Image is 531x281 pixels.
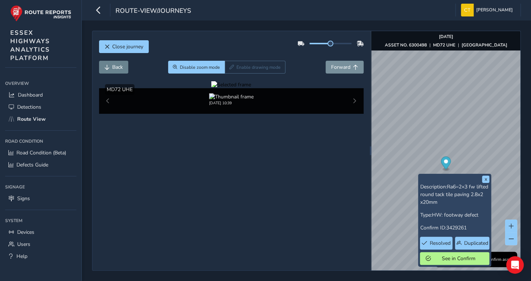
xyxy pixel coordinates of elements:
button: Resolved [420,237,452,250]
a: Defects Guide [5,159,76,171]
div: Road Condition [5,136,76,147]
span: Disable zoom mode [180,64,220,70]
span: HW: footway defect [432,211,478,218]
p: Description: [420,183,489,206]
span: 3429261 [446,224,466,231]
strong: MD72 UHE [433,42,455,48]
p: Type: [420,211,489,219]
span: Close journey [112,43,143,50]
span: Detections [17,104,41,110]
img: Thumbnail frame [209,93,254,100]
button: Forward [326,61,364,74]
span: Devices [17,229,34,236]
div: | | [385,42,507,48]
span: Defects Guide [16,161,48,168]
a: Help [5,250,76,262]
button: Close journey [99,40,149,53]
button: [PERSON_NAME] [461,4,515,16]
a: Dashboard [5,89,76,101]
span: route-view/journeys [115,6,191,16]
a: Devices [5,226,76,238]
span: Confirm assets [486,256,515,262]
span: Dashboard [18,91,43,98]
div: System [5,215,76,226]
div: Open Intercom Messenger [506,256,524,274]
button: x [482,176,489,183]
button: Zoom [168,61,225,74]
span: Back [112,64,123,71]
a: Route View [5,113,76,125]
span: Route View [17,116,46,123]
a: Signs [5,192,76,205]
strong: [DATE] [439,34,453,40]
img: rr logo [10,5,71,22]
span: Forward [331,64,350,71]
span: Resolved [430,240,451,247]
p: Confirm ID: [420,224,489,232]
span: ESSEX HIGHWAYS ANALYTICS PLATFORM [10,29,50,62]
span: Help [16,253,27,260]
div: Overview [5,78,76,89]
span: MD72 UHE [107,86,133,93]
span: Duplicated [464,240,488,247]
img: diamond-layout [461,4,474,16]
button: Back [99,61,128,74]
a: Road Condition (Beta) [5,147,76,159]
strong: [GEOGRAPHIC_DATA] [462,42,507,48]
span: Ra6=2×3 fw lifted round tack tile paving 2.8x2 x20mm [420,183,488,206]
div: Map marker [441,157,451,172]
span: Road Condition (Beta) [16,149,66,156]
strong: ASSET NO. 6300498 [385,42,427,48]
span: Signs [17,195,30,202]
button: Duplicated [455,237,489,250]
a: Users [5,238,76,250]
button: See in Confirm [420,252,489,265]
div: Signage [5,181,76,192]
a: Detections [5,101,76,113]
span: Users [17,241,30,248]
div: [DATE] 10:39 [209,100,254,106]
span: [PERSON_NAME] [476,4,513,16]
span: See in Confirm [433,255,484,262]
